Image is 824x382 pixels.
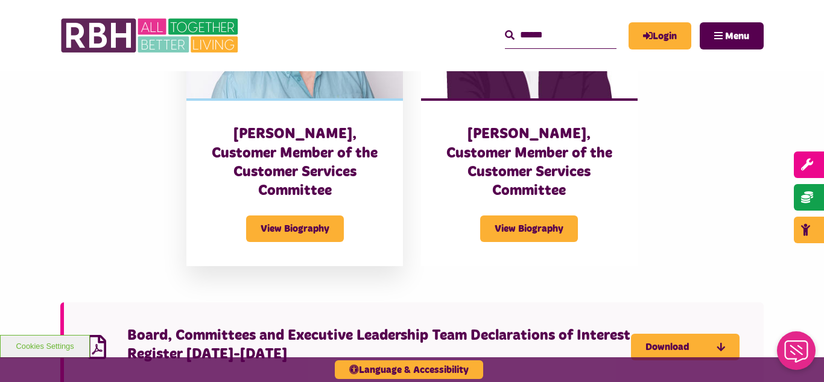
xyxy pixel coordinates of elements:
h3: [PERSON_NAME], Customer Member of the Customer Services Committee [445,125,613,200]
button: Navigation [700,22,764,49]
iframe: Netcall Web Assistant for live chat [770,328,824,382]
a: MyRBH [629,22,691,49]
input: Search [505,22,616,48]
span: View Biography [246,215,344,242]
h4: Board, Committees and Executive Leadership Team Declarations of Interest Register [DATE]-[DATE] [127,326,631,364]
span: View Biography [480,215,578,242]
span: Menu [725,31,749,41]
img: RBH [60,12,241,59]
h3: [PERSON_NAME], Customer Member of the Customer Services Committee [211,125,379,200]
button: Language & Accessibility [335,360,483,379]
a: Download Board, Committees and Executive Leadership Team Declarations of Interest Register 2025-2... [631,334,740,360]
